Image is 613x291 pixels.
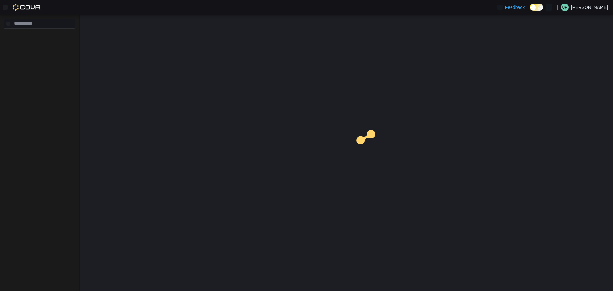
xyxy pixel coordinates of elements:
[505,4,525,11] span: Feedback
[530,4,543,11] input: Dark Mode
[561,4,569,11] div: Udit Patel
[4,30,75,45] nav: Complex example
[562,4,568,11] span: UP
[557,4,558,11] p: |
[346,125,394,173] img: cova-loader
[495,1,527,14] a: Feedback
[13,4,41,11] img: Cova
[571,4,608,11] p: [PERSON_NAME]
